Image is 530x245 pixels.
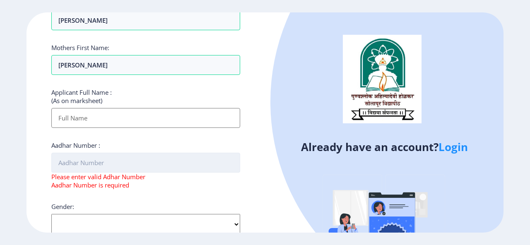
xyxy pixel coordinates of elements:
h4: Already have an account? [271,140,497,154]
a: Login [438,139,468,154]
img: logo [343,35,422,123]
span: Please enter valid Adhar Number [51,173,145,181]
label: Gender: [51,202,74,211]
input: Last Name [51,55,240,75]
input: Full Name [51,108,240,128]
input: Last Name [51,10,240,30]
label: Aadhar Number : [51,141,100,149]
span: Aadhar Number is required [51,181,129,189]
label: Applicant Full Name : (As on marksheet) [51,88,112,105]
input: Aadhar Number [51,153,240,173]
label: Mothers First Name: [51,43,109,52]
